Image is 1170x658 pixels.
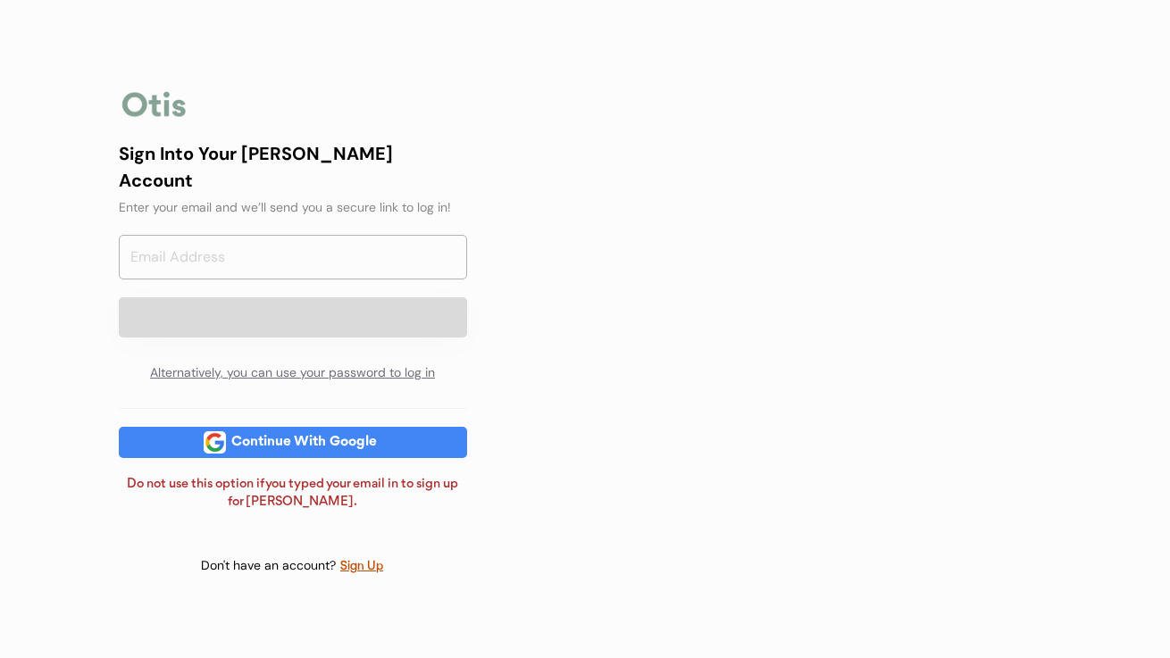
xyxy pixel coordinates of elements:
[201,557,339,575] div: Don't have an account?
[339,556,384,577] div: Sign Up
[119,140,467,194] div: Sign Into Your [PERSON_NAME] Account
[119,235,467,279] input: Email Address
[119,198,467,217] div: Enter your email and we’ll send you a secure link to log in!
[119,355,467,391] div: Alternatively, you can use your password to log in
[226,436,382,449] div: Continue With Google
[119,476,467,511] div: Do not use this option if you typed your email in to sign up for [PERSON_NAME].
